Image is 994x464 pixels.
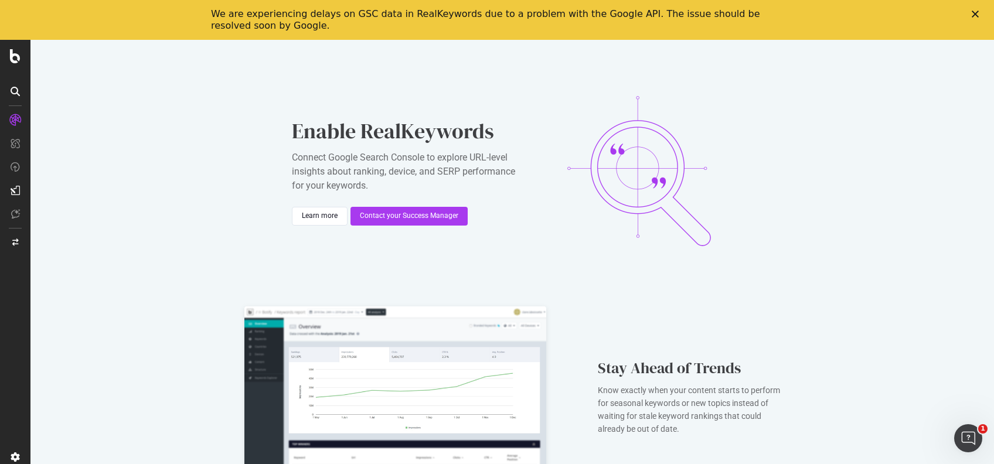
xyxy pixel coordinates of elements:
[545,77,733,265] img: CrH9fuiy.png
[978,424,988,434] span: 1
[292,207,348,226] button: Learn more
[350,207,468,226] button: Contact your Success Manager
[598,357,785,379] div: Stay Ahead of Trends
[360,211,458,221] div: Contact your Success Manager
[292,117,526,146] div: Enable RealKeywords
[302,211,338,221] div: Learn more
[954,424,982,452] iframe: Intercom live chat
[292,151,526,193] div: Connect Google Search Console to explore URL-level insights about ranking, device, and SERP perfo...
[972,11,983,18] div: Close
[598,384,785,435] div: Know exactly when your content starts to perform for seasonal keywords or new topics instead of w...
[211,8,764,32] div: We are experiencing delays on GSC data in RealKeywords due to a problem with the Google API. The ...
